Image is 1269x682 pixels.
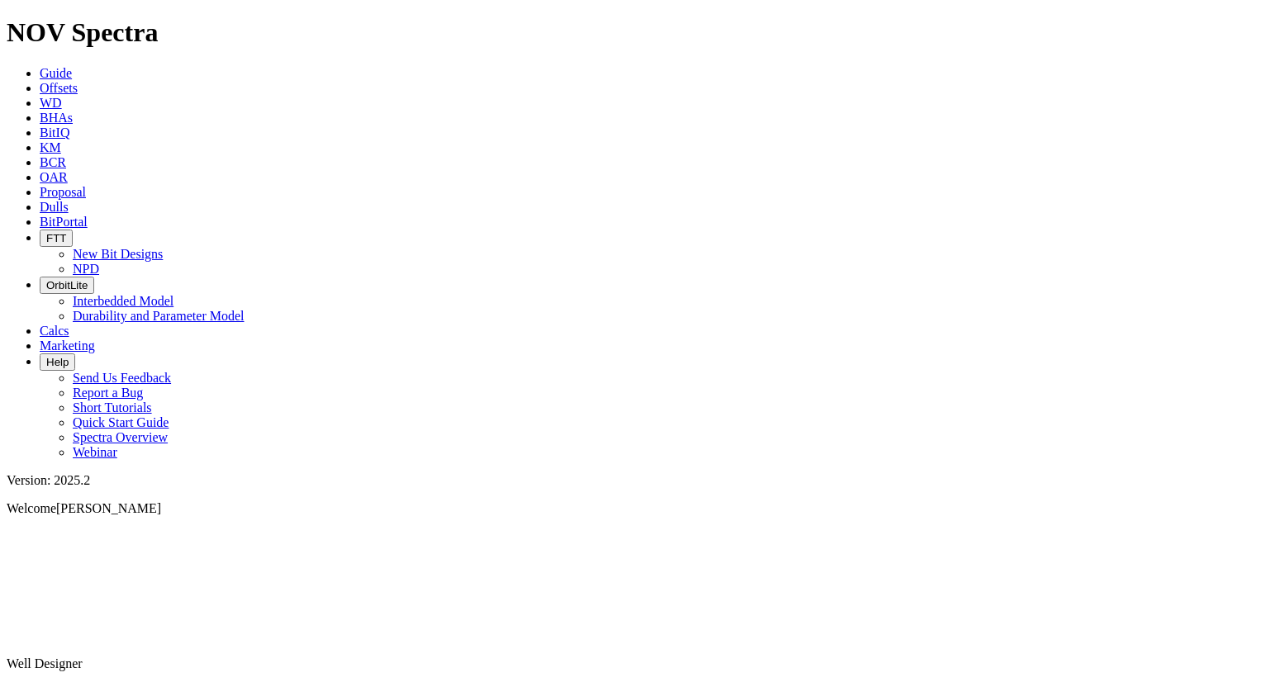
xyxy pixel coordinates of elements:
a: NPD [73,262,99,276]
a: Webinar [73,445,117,459]
a: BHAs [40,111,73,125]
a: BitIQ [40,126,69,140]
a: Report a Bug [73,386,143,400]
span: FTT [46,232,66,244]
h1: NOV Spectra [7,17,1262,48]
a: Calcs [40,324,69,338]
a: Offsets [40,81,78,95]
div: Version: 2025.2 [7,473,1262,488]
a: Dulls [40,200,69,214]
a: BitPortal [40,215,88,229]
button: OrbitLite [40,277,94,294]
a: BCR [40,155,66,169]
a: Spectra Overview [73,430,168,444]
div: Well Designer [7,656,1262,671]
a: New Bit Designs [73,247,163,261]
a: Durability and Parameter Model [73,309,245,323]
p: Welcome [7,501,1262,516]
span: OrbitLite [46,279,88,291]
a: WD [40,96,62,110]
a: Interbedded Model [73,294,173,308]
a: Quick Start Guide [73,415,169,429]
a: Proposal [40,185,86,199]
a: Guide [40,66,72,80]
button: FTT [40,230,73,247]
a: Short Tutorials [73,400,152,414]
span: Help [46,356,69,368]
span: [PERSON_NAME] [56,501,161,515]
a: Marketing [40,339,95,353]
a: Send Us Feedback [73,371,171,385]
a: KM [40,140,61,154]
a: OAR [40,170,68,184]
button: Help [40,353,75,371]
